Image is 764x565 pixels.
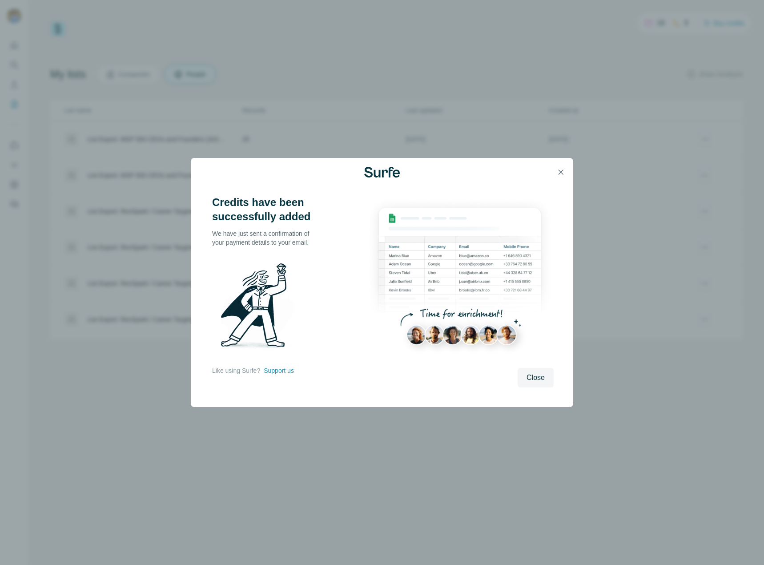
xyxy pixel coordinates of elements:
img: Surfe Illustration - Man holding diamond [212,258,305,357]
p: Like using Surfe? [212,366,260,375]
p: We have just sent a confirmation of your payment details to your email. [212,229,319,247]
img: Enrichment Hub - Sheet Preview [366,195,554,362]
span: Close [527,372,545,383]
h3: Credits have been successfully added [212,195,319,224]
button: Support us [264,366,294,375]
img: Surfe Logo [364,167,400,178]
button: Close [518,368,554,387]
